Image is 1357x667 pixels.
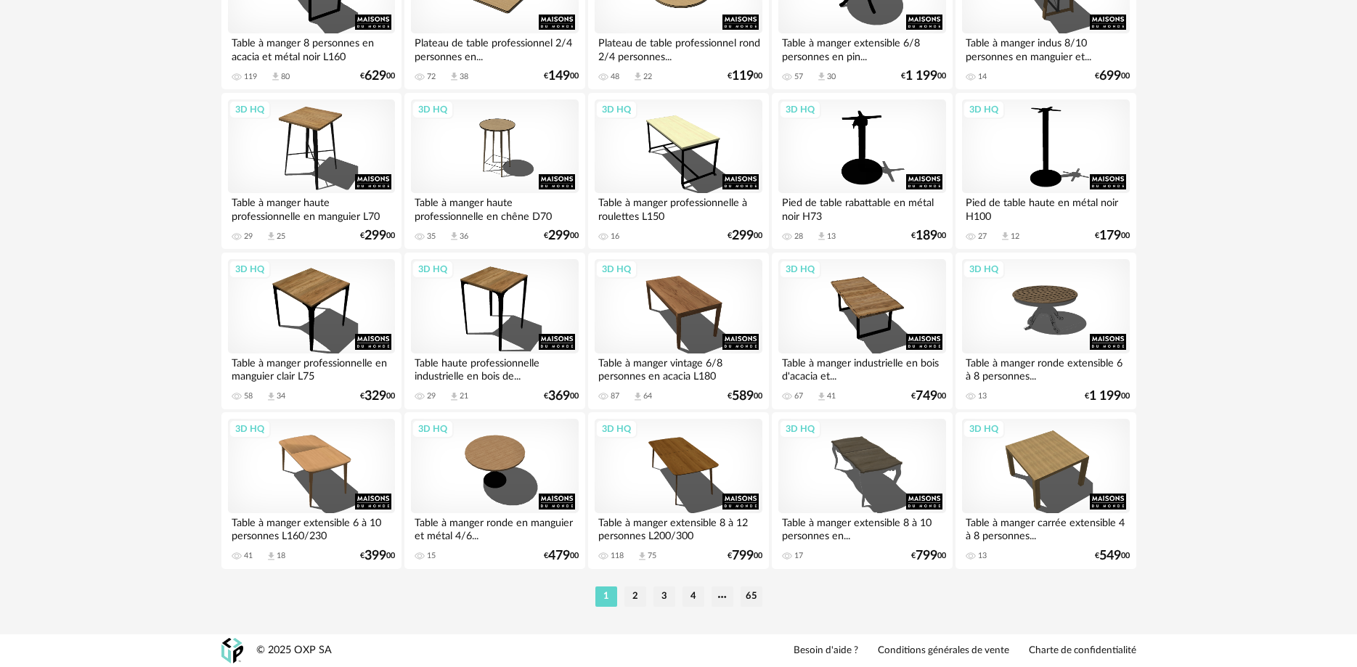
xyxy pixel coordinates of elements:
span: Download icon [632,71,643,82]
div: 13 [827,232,836,242]
div: Table à manger professionnelle en manguier clair L75 [228,353,395,382]
div: 3D HQ [412,100,454,119]
div: 3D HQ [963,100,1005,119]
div: 30 [827,72,836,82]
span: Download icon [632,391,643,402]
div: € 00 [728,391,762,401]
span: Download icon [816,391,827,402]
a: 3D HQ Table à manger carrée extensible 4 à 8 personnes... 13 €54900 [955,412,1136,569]
span: Download icon [266,231,277,242]
div: 87 [611,391,619,401]
div: 3D HQ [595,260,637,279]
div: 28 [794,232,803,242]
div: 12 [1011,232,1019,242]
li: 1 [595,586,617,607]
span: 799 [732,551,754,561]
a: 3D HQ Table à manger haute professionnelle en manguier L70 29 Download icon 25 €29900 [221,93,402,250]
span: Download icon [637,551,648,562]
a: 3D HQ Table à manger ronde en manguier et métal 4/6... 15 €47900 [404,412,584,569]
div: 29 [244,232,253,242]
div: Pied de table haute en métal noir H100 [962,193,1129,222]
div: 25 [277,232,285,242]
div: € 00 [911,551,946,561]
div: 67 [794,391,803,401]
div: 34 [277,391,285,401]
li: 2 [624,586,646,607]
a: 3D HQ Table à manger vintage 6/8 personnes en acacia L180 87 Download icon 64 €58900 [588,253,768,409]
span: 369 [548,391,570,401]
div: Table à manger extensible 6/8 personnes en pin... [778,33,945,62]
div: 57 [794,72,803,82]
div: 3D HQ [229,420,271,438]
li: 3 [653,586,675,607]
a: 3D HQ Table à manger haute professionnelle en chêne D70 35 Download icon 36 €29900 [404,93,584,250]
div: € 00 [1095,551,1130,561]
div: € 00 [544,391,579,401]
span: 549 [1099,551,1121,561]
a: Charte de confidentialité [1029,645,1136,658]
div: 48 [611,72,619,82]
div: € 00 [360,551,395,561]
div: 3D HQ [229,100,271,119]
a: 3D HQ Table à manger ronde extensible 6 à 8 personnes... 13 €1 19900 [955,253,1136,409]
div: € 00 [728,231,762,241]
div: Table à manger haute professionnelle en chêne D70 [411,193,578,222]
div: 35 [427,232,436,242]
span: 149 [548,71,570,81]
div: Table à manger extensible 6 à 10 personnes L160/230 [228,513,395,542]
div: Table à manger carrée extensible 4 à 8 personnes... [962,513,1129,542]
div: Table à manger vintage 6/8 personnes en acacia L180 [595,353,762,382]
span: 329 [364,391,386,401]
div: 72 [427,72,436,82]
span: 1 199 [905,71,937,81]
div: Table haute professionnelle industrielle en bois de... [411,353,578,382]
div: 80 [281,72,290,82]
a: 3D HQ Table à manger professionnelle en manguier clair L75 58 Download icon 34 €32900 [221,253,402,409]
li: 4 [682,586,704,607]
div: 21 [460,391,468,401]
span: 119 [732,71,754,81]
div: € 00 [544,71,579,81]
div: 13 [978,551,987,561]
div: € 00 [728,551,762,561]
span: 749 [916,391,937,401]
span: 589 [732,391,754,401]
a: Conditions générales de vente [878,645,1009,658]
div: € 00 [360,391,395,401]
span: 299 [364,231,386,241]
div: € 00 [911,391,946,401]
div: 16 [611,232,619,242]
li: 65 [741,586,762,607]
a: 3D HQ Table à manger extensible 6 à 10 personnes L160/230 41 Download icon 18 €39900 [221,412,402,569]
div: Table à manger 8 personnes en acacia et métal noir L160 [228,33,395,62]
div: 17 [794,551,803,561]
a: 3D HQ Pied de table rabattable en métal noir H73 28 Download icon 13 €18900 [772,93,952,250]
div: 27 [978,232,987,242]
div: € 00 [1095,231,1130,241]
div: 75 [648,551,656,561]
div: Table à manger haute professionnelle en manguier L70 [228,193,395,222]
div: 119 [244,72,257,82]
div: 3D HQ [595,100,637,119]
a: 3D HQ Table à manger extensible 8 à 12 personnes L200/300 118 Download icon 75 €79900 [588,412,768,569]
div: Table à manger professionnelle à roulettes L150 [595,193,762,222]
div: € 00 [1085,391,1130,401]
div: © 2025 OXP SA [256,644,332,658]
div: 3D HQ [412,260,454,279]
img: OXP [221,638,243,663]
span: 799 [916,551,937,561]
div: 3D HQ [779,100,821,119]
div: 3D HQ [779,420,821,438]
span: 179 [1099,231,1121,241]
div: 29 [427,391,436,401]
div: € 00 [1095,71,1130,81]
a: 3D HQ Table haute professionnelle industrielle en bois de... 29 Download icon 21 €36900 [404,253,584,409]
a: 3D HQ Pied de table haute en métal noir H100 27 Download icon 12 €17900 [955,93,1136,250]
a: 3D HQ Table à manger professionnelle à roulettes L150 16 €29900 [588,93,768,250]
div: Table à manger ronde en manguier et métal 4/6... [411,513,578,542]
div: 3D HQ [963,420,1005,438]
div: 38 [460,72,468,82]
div: 36 [460,232,468,242]
div: 3D HQ [779,260,821,279]
div: Table à manger indus 8/10 personnes en manguier et... [962,33,1129,62]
